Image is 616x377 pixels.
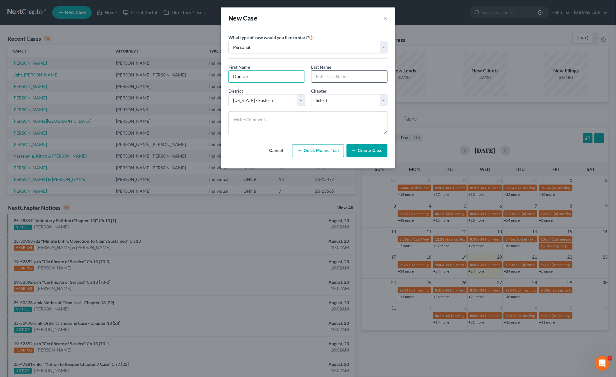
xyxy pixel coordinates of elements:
button: × [383,14,388,22]
span: First Name [228,64,250,70]
button: Quick Means Test [292,144,344,157]
button: Cancel [262,145,290,157]
input: Enter Last Name [311,71,387,82]
iframe: Intercom live chat [595,356,610,371]
input: Enter First Name [229,71,305,82]
span: Chapter [311,88,327,94]
span: 1 [608,356,613,361]
strong: New Case [228,14,257,22]
label: What type of case would you like to start? [228,34,314,41]
span: District [228,88,243,94]
button: Create Case [347,144,388,157]
span: Last Name [311,64,331,70]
